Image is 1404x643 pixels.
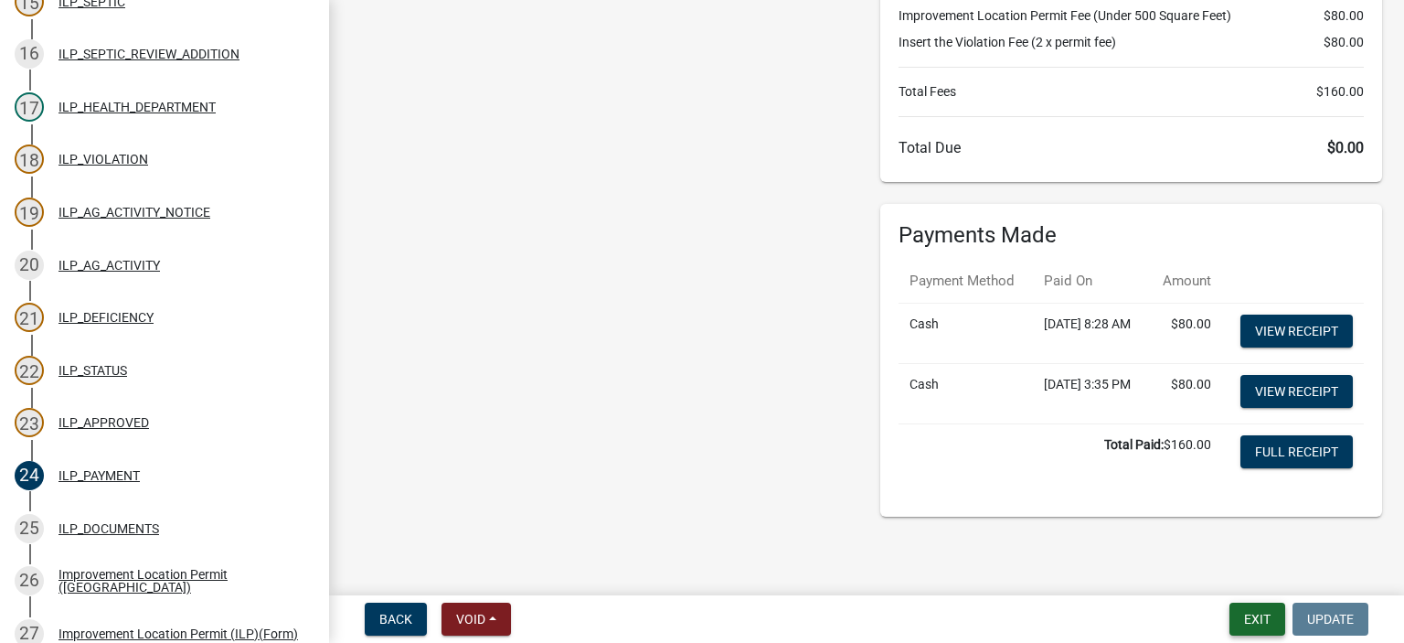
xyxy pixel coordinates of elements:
li: Total Fees [899,82,1364,102]
div: 26 [15,566,44,595]
div: ILP_HEALTH_DEPARTMENT [58,101,216,113]
button: Back [365,603,427,636]
span: $80.00 [1324,6,1364,26]
a: View receipt [1240,315,1353,348]
div: ILP_AG_ACTIVITY_NOTICE [58,206,210,219]
button: Update [1292,603,1368,636]
li: Improvement Location Permit Fee (Under 500 Square Feet) [899,6,1364,26]
td: [DATE] 8:28 AM [1033,303,1148,363]
th: Paid On [1033,260,1148,303]
a: Full Receipt [1240,435,1353,468]
b: Total Paid: [1104,437,1164,452]
span: $160.00 [1316,82,1364,102]
div: 18 [15,145,44,174]
div: Improvement Location Permit ([GEOGRAPHIC_DATA]) [58,568,300,594]
div: ILP_DEFICIENCY [58,311,154,324]
div: ILP_VIOLATION [58,153,148,166]
div: ILP_DOCUMENTS [58,522,159,535]
td: [DATE] 3:35 PM [1033,363,1148,423]
div: ILP_AG_ACTIVITY [58,259,160,272]
span: $80.00 [1324,33,1364,52]
div: ILP_APPROVED [58,416,149,429]
div: 21 [15,303,44,332]
h6: Payments Made [899,222,1364,249]
td: Cash [899,303,1033,363]
span: $0.00 [1327,139,1364,156]
td: Cash [899,363,1033,423]
th: Payment Method [899,260,1033,303]
td: $160.00 [899,423,1222,484]
div: 22 [15,356,44,385]
div: 24 [15,461,44,490]
td: $80.00 [1147,363,1221,423]
span: Void [456,612,485,627]
div: ILP_STATUS [58,364,127,377]
button: Exit [1229,603,1285,636]
li: Insert the Violation Fee (2 x permit fee) [899,33,1364,52]
h6: Total Due [899,139,1364,156]
th: Amount [1147,260,1221,303]
div: 25 [15,514,44,543]
div: 16 [15,39,44,69]
span: Update [1307,612,1354,627]
div: Improvement Location Permit (ILP)(Form) [58,627,298,640]
div: 23 [15,408,44,437]
div: ILP_SEPTIC_REVIEW_ADDITION [58,48,239,60]
span: Back [379,612,412,627]
div: 17 [15,92,44,122]
button: Void [441,603,511,636]
a: View receipt [1240,375,1353,408]
div: 19 [15,198,44,227]
td: $80.00 [1147,303,1221,363]
div: 20 [15,251,44,280]
div: ILP_PAYMENT [58,469,140,482]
